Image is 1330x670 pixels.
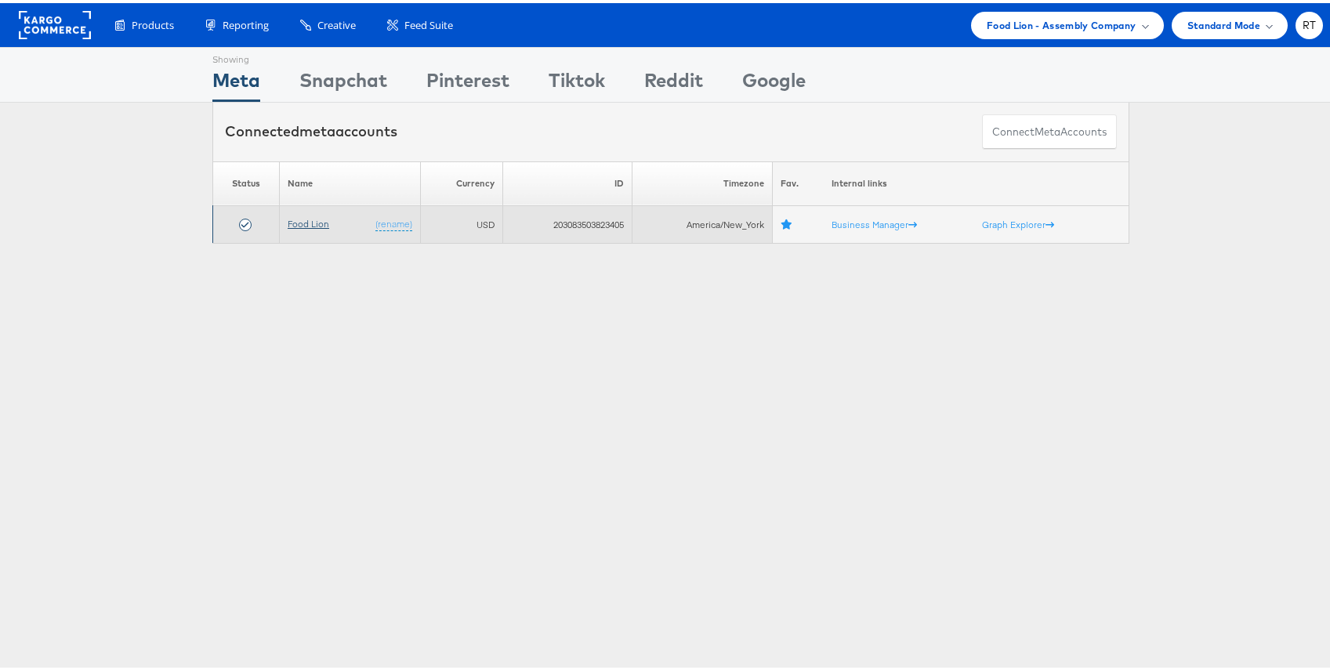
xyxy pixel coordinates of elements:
[987,14,1136,31] span: Food Lion - Assembly Company
[299,63,387,99] div: Snapchat
[1035,121,1060,136] span: meta
[632,203,773,241] td: America/New_York
[426,63,509,99] div: Pinterest
[502,158,632,203] th: ID
[644,63,703,99] div: Reddit
[982,215,1054,227] a: Graph Explorer
[1187,14,1260,31] span: Standard Mode
[832,215,917,227] a: Business Manager
[213,158,280,203] th: Status
[632,158,773,203] th: Timezone
[742,63,806,99] div: Google
[549,63,605,99] div: Tiktok
[502,203,632,241] td: 203083503823405
[1303,17,1317,27] span: RT
[317,15,356,30] span: Creative
[212,63,260,99] div: Meta
[421,158,502,203] th: Currency
[982,111,1117,147] button: ConnectmetaAccounts
[375,215,412,228] a: (rename)
[132,15,174,30] span: Products
[299,119,335,137] span: meta
[279,158,420,203] th: Name
[212,45,260,63] div: Showing
[404,15,453,30] span: Feed Suite
[288,215,329,226] a: Food Lion
[225,118,397,139] div: Connected accounts
[223,15,269,30] span: Reporting
[421,203,502,241] td: USD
